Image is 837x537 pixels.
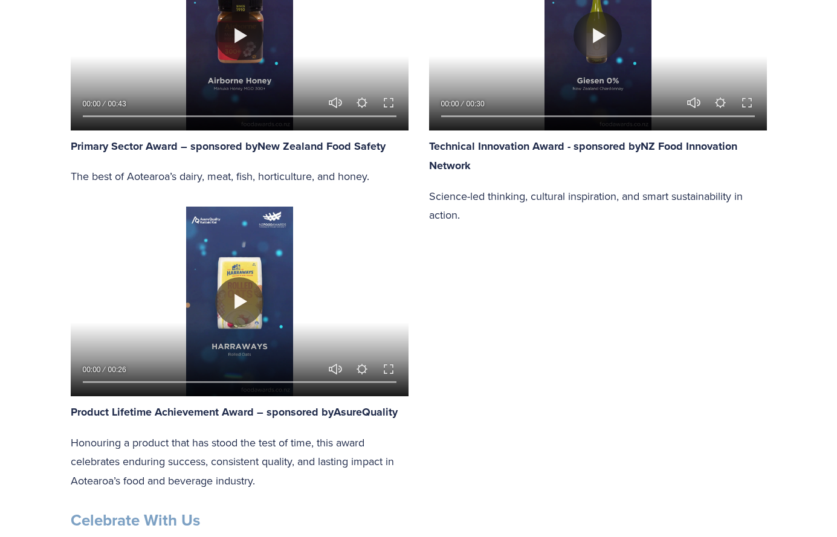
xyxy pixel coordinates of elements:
[429,138,641,154] strong: Technical Innovation Award - sponsored by
[257,138,386,153] a: New Zealand Food Safety
[83,364,104,376] div: Current time
[71,138,257,154] strong: Primary Sector Award – sponsored by
[429,187,767,225] p: Science-led thinking, cultural inspiration, and smart sustainability in action.
[104,98,129,110] div: Duration
[429,138,740,174] strong: NZ Food Innovation Network
[71,509,200,532] strong: Celebrate With Us
[574,11,622,60] button: Play
[71,167,409,186] p: The best of Aotearoa’s dairy, meat, fish, horticulture, and honey.
[71,404,334,420] strong: Product Lifetime Achievement Award – sponsored by
[257,138,386,154] strong: New Zealand Food Safety
[462,98,488,110] div: Duration
[215,11,263,60] button: Play
[429,138,740,173] a: NZ Food Innovation Network
[215,277,263,326] button: Play
[441,112,755,120] input: Seek
[104,364,129,376] div: Duration
[83,112,396,120] input: Seek
[334,404,398,420] strong: AsureQuality
[83,98,104,110] div: Current time
[83,378,396,387] input: Seek
[441,98,462,110] div: Current time
[334,404,398,419] a: AsureQuality
[71,433,409,490] p: Honouring a product that has stood the test of time, this award celebrates enduring success, cons...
